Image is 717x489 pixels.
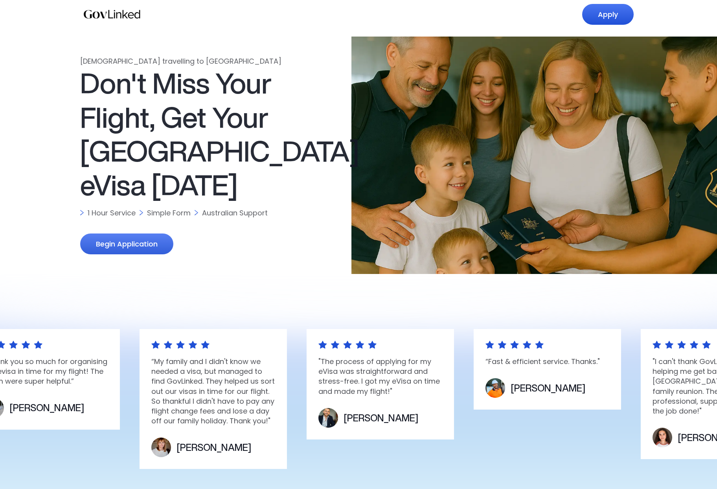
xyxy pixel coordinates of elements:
[83,7,141,22] a: home
[80,66,328,202] h1: Don't Miss Your Flight, Get Your [GEOGRAPHIC_DATA] eVisa [DATE]
[195,210,198,215] img: Icon 10
[344,413,418,423] h2: [PERSON_NAME]
[80,210,84,215] img: Icon 10
[653,428,672,448] img: Avatar 06
[151,438,171,458] img: Avatar 02
[318,357,442,396] p: "The process of applying for my eVisa was straightforward and stress-free. I got my eVisa on time...
[177,443,251,453] h2: [PERSON_NAME]
[80,233,173,254] a: Begin Application
[653,341,711,349] img: Star logo
[485,357,609,366] p: “Fast & efficient service. Thanks."
[80,56,328,66] div: [DEMOGRAPHIC_DATA] travelling to [GEOGRAPHIC_DATA]
[147,208,191,218] div: Simple Form
[582,4,634,25] a: Apply
[485,341,544,349] img: Star logo
[140,210,143,215] img: Icon 10
[151,341,210,349] img: Star logo
[10,403,84,413] h2: [PERSON_NAME]
[88,208,136,218] div: 1 Hour Service
[511,383,585,393] h2: [PERSON_NAME]
[318,341,377,349] img: Star logo
[151,357,275,426] p: “My family and I didn't know we needed a visa, but managed to find GovLinked. They helped us sort...
[202,208,268,218] div: Australian Support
